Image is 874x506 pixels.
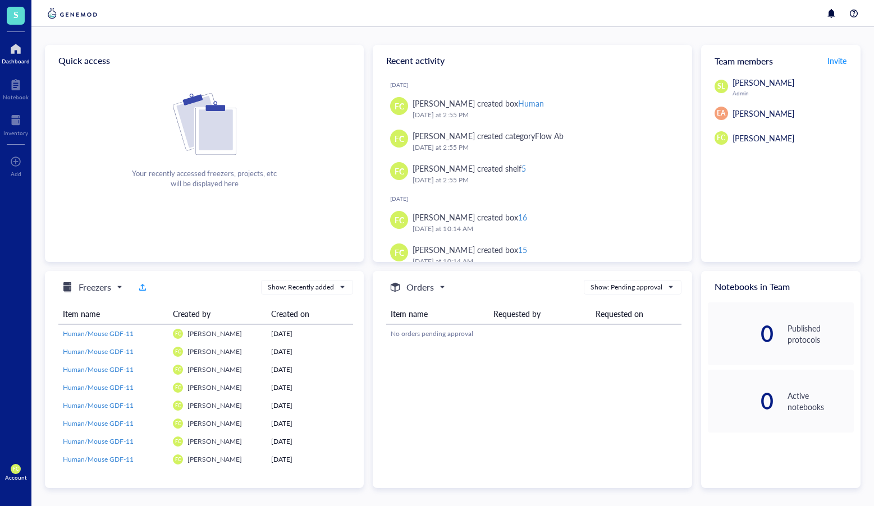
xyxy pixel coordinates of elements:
[175,421,181,426] span: FC
[132,168,276,188] div: Your recently accessed freezers, projects, etc will be displayed here
[382,239,683,272] a: FC[PERSON_NAME] created box15[DATE] at 10:14 AM
[271,329,349,339] div: [DATE]
[271,436,349,447] div: [DATE]
[173,93,236,155] img: Cf+DiIyRRx+BTSbnYhsZzE9to3+AfuhVxcka4spAAAAAElFTkSuQmCC
[45,7,100,20] img: genemod-logo
[187,418,242,428] span: [PERSON_NAME]
[733,132,794,144] span: [PERSON_NAME]
[187,347,242,356] span: [PERSON_NAME]
[175,439,181,444] span: FC
[395,214,404,226] span: FC
[267,303,353,324] th: Created on
[271,418,349,429] div: [DATE]
[45,45,364,76] div: Quick access
[413,142,674,153] div: [DATE] at 2:55 PM
[63,418,134,428] span: Human/Mouse GDF-11
[175,367,181,372] span: FC
[175,403,181,408] span: FC
[63,418,164,429] a: Human/Mouse GDF-11
[827,55,846,66] span: Invite
[3,76,29,100] a: Notebook
[701,45,861,76] div: Team members
[591,282,662,292] div: Show: Pending approval
[175,331,181,337] span: FC
[63,401,134,410] span: Human/Mouse GDF-11
[271,347,349,357] div: [DATE]
[518,244,527,255] div: 15
[63,365,164,375] a: Human/Mouse GDF-11
[489,303,591,324] th: Requested by
[63,347,134,356] span: Human/Mouse GDF-11
[168,303,267,324] th: Created by
[3,130,28,136] div: Inventory
[827,52,847,70] button: Invite
[63,436,134,446] span: Human/Mouse GDF-11
[271,365,349,375] div: [DATE]
[175,349,181,355] span: FC
[518,98,544,109] div: Human
[413,243,527,256] div: [PERSON_NAME] created box
[382,206,683,239] a: FC[PERSON_NAME] created box16[DATE] at 10:14 AM
[63,383,164,393] a: Human/Mouse GDF-11
[395,165,404,177] span: FC
[535,130,564,141] div: Flow Ab
[788,390,854,412] div: Active notebooks
[717,108,725,118] span: EA
[271,383,349,393] div: [DATE]
[187,329,242,338] span: [PERSON_NAME]
[187,436,242,446] span: [PERSON_NAME]
[268,282,334,292] div: Show: Recently added
[63,436,164,447] a: Human/Mouse GDF-11
[413,109,674,121] div: [DATE] at 2:55 PM
[717,133,725,143] span: FC
[708,325,774,343] div: 0
[271,454,349,464] div: [DATE]
[413,162,525,174] div: [PERSON_NAME] created shelf
[717,81,725,91] span: SL
[79,280,111,294] h5: Freezers
[386,303,488,324] th: Item name
[5,474,27,481] div: Account
[63,454,134,464] span: Human/Mouse GDF-11
[63,383,134,392] span: Human/Mouse GDF-11
[395,100,404,112] span: FC
[3,94,29,100] div: Notebook
[373,45,692,76] div: Recent activity
[733,90,854,96] div: Admin
[63,329,164,339] a: Human/Mouse GDF-11
[701,271,861,302] div: Notebooks in Team
[63,329,134,338] span: Human/Mouse GDF-11
[175,457,181,462] span: FC
[63,365,134,374] span: Human/Mouse GDF-11
[413,174,674,186] div: [DATE] at 2:55 PM
[13,7,19,21] span: S
[413,130,563,142] div: [PERSON_NAME] created category
[175,385,181,390] span: FC
[390,195,683,202] div: [DATE]
[733,108,794,119] span: [PERSON_NAME]
[11,171,21,177] div: Add
[382,158,683,190] a: FC[PERSON_NAME] created shelf5[DATE] at 2:55 PM
[382,93,683,125] a: FC[PERSON_NAME] created boxHuman[DATE] at 2:55 PM
[2,40,30,65] a: Dashboard
[3,112,28,136] a: Inventory
[733,77,794,88] span: [PERSON_NAME]
[2,58,30,65] div: Dashboard
[413,223,674,234] div: [DATE] at 10:14 AM
[391,329,676,339] div: No orders pending approval
[63,401,164,411] a: Human/Mouse GDF-11
[395,132,404,145] span: FC
[187,401,242,410] span: [PERSON_NAME]
[187,383,242,392] span: [PERSON_NAME]
[63,454,164,464] a: Human/Mouse GDF-11
[187,365,242,374] span: [PERSON_NAME]
[58,303,168,324] th: Item name
[788,323,854,345] div: Published protocols
[406,280,434,294] h5: Orders
[708,392,774,410] div: 0
[271,401,349,411] div: [DATE]
[591,303,681,324] th: Requested on
[390,81,683,88] div: [DATE]
[13,466,19,472] span: FC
